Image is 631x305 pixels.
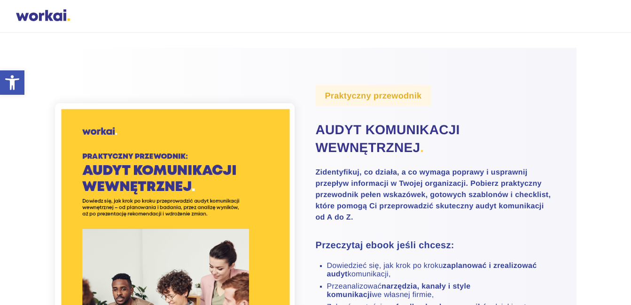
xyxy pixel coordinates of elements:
[327,282,553,299] li: Przeanalizować we własnej firmie,
[316,168,551,221] strong: Zidentyfikuj, co działa, a co wymaga poprawy i usprawnij przepływ informacji w Twojej organizacji...
[420,140,424,155] span: .
[316,240,454,251] strong: Przeczytaj ebook jeśli chcesz:
[316,85,431,106] label: Praktyczny przewodnik
[316,122,460,155] span: Audyt Komunikacji Wewnętrznej
[327,282,471,299] strong: narzędzia, kanały i style komunikacji
[327,262,553,279] li: Dowiedzieć się, jak krok po kroku komunikacji,
[327,262,537,278] strong: zaplanować i zrealizować audyt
